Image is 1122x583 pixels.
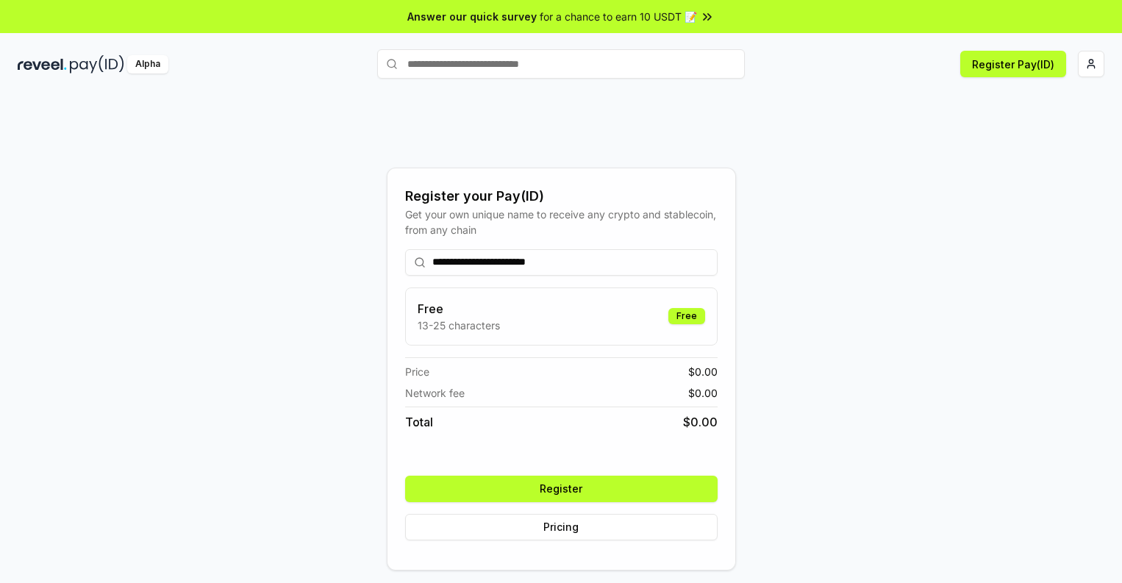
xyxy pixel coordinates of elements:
[405,413,433,431] span: Total
[418,300,500,318] h3: Free
[668,308,705,324] div: Free
[688,385,718,401] span: $ 0.00
[405,385,465,401] span: Network fee
[18,55,67,74] img: reveel_dark
[127,55,168,74] div: Alpha
[405,514,718,540] button: Pricing
[70,55,124,74] img: pay_id
[418,318,500,333] p: 13-25 characters
[540,9,697,24] span: for a chance to earn 10 USDT 📝
[405,364,429,379] span: Price
[407,9,537,24] span: Answer our quick survey
[405,207,718,237] div: Get your own unique name to receive any crypto and stablecoin, from any chain
[405,476,718,502] button: Register
[688,364,718,379] span: $ 0.00
[405,186,718,207] div: Register your Pay(ID)
[683,413,718,431] span: $ 0.00
[960,51,1066,77] button: Register Pay(ID)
